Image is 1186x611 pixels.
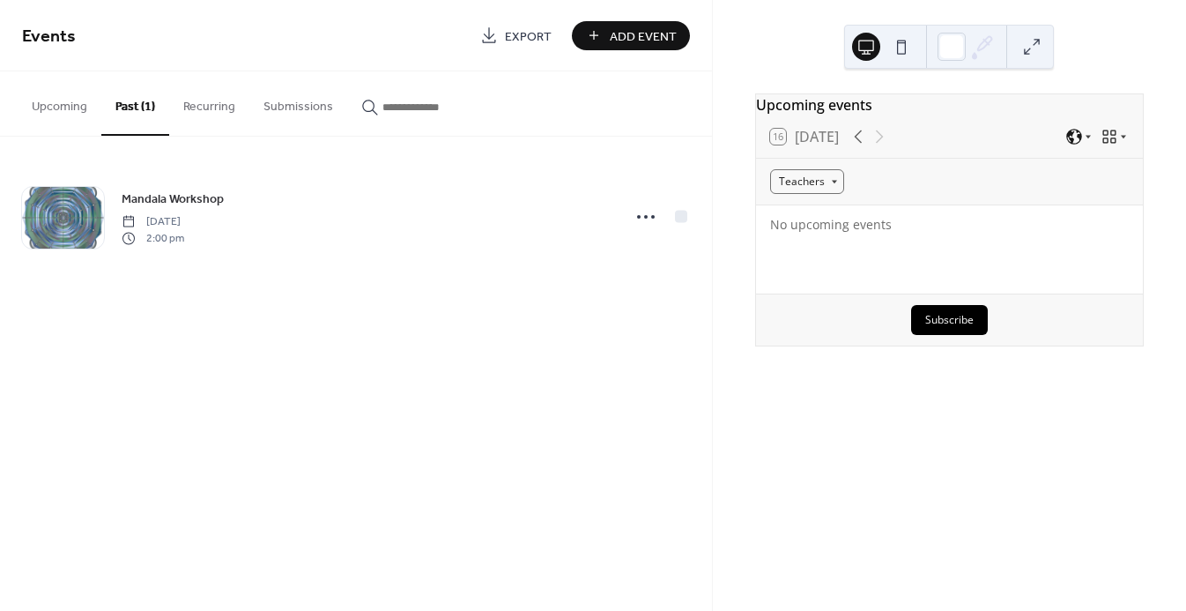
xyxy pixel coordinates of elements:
span: Mandala Workshop [122,190,224,209]
span: [DATE] [122,214,184,230]
span: 2:00 pm [122,230,184,246]
div: Upcoming events [756,94,1143,115]
button: Recurring [169,71,249,134]
a: Export [467,21,565,50]
span: Add Event [610,27,677,46]
div: No upcoming events [770,216,1129,233]
a: Mandala Workshop [122,189,224,209]
span: Export [505,27,552,46]
button: Subscribe [911,305,988,335]
button: Add Event [572,21,690,50]
button: Past (1) [101,71,169,136]
button: Upcoming [18,71,101,134]
button: Submissions [249,71,347,134]
span: Events [22,19,76,54]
